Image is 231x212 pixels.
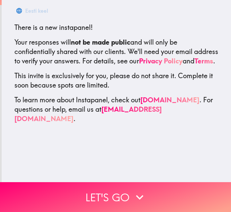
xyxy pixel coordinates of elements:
[14,4,51,17] button: Eesti keel
[139,57,183,65] a: Privacy Policy
[14,105,162,123] a: [EMAIL_ADDRESS][DOMAIN_NAME]
[14,95,219,123] p: To learn more about Instapanel, check out . For questions or help, email us at .
[14,38,219,66] p: Your responses will and will only be confidentially shared with our clients. We'll need your emai...
[14,71,219,90] p: This invite is exclusively for you, please do not share it. Complete it soon because spots are li...
[71,38,130,46] b: not be made public
[140,96,199,104] a: [DOMAIN_NAME]
[194,57,213,65] a: Terms
[14,23,93,32] span: There is a new instapanel!
[25,6,48,15] div: Eesti keel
